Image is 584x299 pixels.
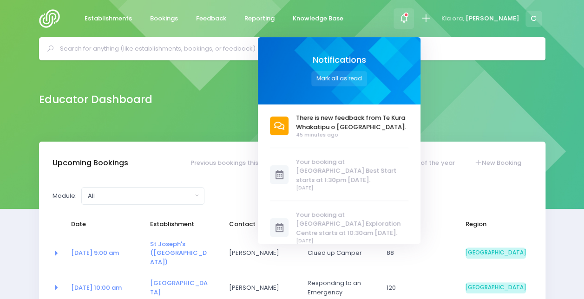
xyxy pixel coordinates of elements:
span: 88 [387,248,447,258]
a: Feedback [189,10,234,28]
span: [PERSON_NAME] [229,283,289,292]
a: [DATE] 9:00 am [71,248,119,257]
span: [GEOGRAPHIC_DATA] [466,282,526,293]
button: All [81,187,204,205]
span: Feedback [196,14,226,23]
span: Responding to an Emergency [308,279,368,297]
a: There is new feedback from Te Kura Whakatipu o [GEOGRAPHIC_DATA]. 45 minutes ago [270,113,408,139]
td: <a href="https://app.stjis.org.nz/bookings/523266" class="font-weight-bold">06 Oct at 9:00 am</a> [65,234,144,273]
td: Clued up Camper [302,234,381,273]
a: New Booking [465,154,530,172]
span: [DATE] [296,184,408,192]
span: Establishments [85,14,132,23]
a: Bookings [143,10,186,28]
span: Contact [229,220,289,229]
span: Your booking at [GEOGRAPHIC_DATA] Best Start starts at 1:30pm [DATE]. [296,157,408,185]
span: Region [466,220,526,229]
img: Logo [39,9,66,28]
td: South Island [459,234,532,273]
span: Establishment [150,220,210,229]
span: [DATE] [296,237,408,245]
h2: Educator Dashboard [39,93,152,106]
input: Search for anything (like establishments, bookings, or feedback) [60,42,532,56]
span: [GEOGRAPHIC_DATA] [466,247,526,259]
span: Notifications [312,55,366,65]
td: Alice Dunstan [223,234,302,273]
span: Your booking at [GEOGRAPHIC_DATA] Exploration Centre starts at 10:30am [DATE]. [296,210,408,238]
button: Mark all as read [311,71,367,86]
a: [DATE] 10:00 am [71,283,122,292]
a: Reporting [237,10,282,28]
span: Bookings [150,14,178,23]
span: [PERSON_NAME] [229,248,289,258]
a: Knowledge Base [285,10,351,28]
span: C [525,11,542,27]
span: 120 [387,283,447,292]
label: Module: [52,191,77,201]
a: Rest of the year [397,154,464,172]
a: Your booking at [GEOGRAPHIC_DATA] Exploration Centre starts at 10:30am [DATE]. [DATE] [270,210,408,245]
a: Your booking at [GEOGRAPHIC_DATA] Best Start starts at 1:30pm [DATE]. [DATE] [270,157,408,192]
span: Kia ora, [441,14,464,23]
a: [GEOGRAPHIC_DATA] [150,279,208,297]
a: Establishments [77,10,140,28]
span: Knowledge Base [293,14,343,23]
span: Date [71,220,131,229]
span: Clued up Camper [308,248,368,258]
span: There is new feedback from Te Kura Whakatipu o [GEOGRAPHIC_DATA]. [296,113,408,131]
td: <a href="https://app.stjis.org.nz/establishments/201630" class="font-weight-bold">St Joseph's (Qu... [144,234,223,273]
span: Reporting [244,14,275,23]
div: All [88,191,192,201]
span: 45 minutes ago [296,131,408,139]
td: 88 [381,234,459,273]
span: [PERSON_NAME] [466,14,519,23]
a: Previous bookings this year [181,154,282,172]
h3: Upcoming Bookings [52,158,128,168]
a: St Joseph's ([GEOGRAPHIC_DATA]) [150,240,207,266]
